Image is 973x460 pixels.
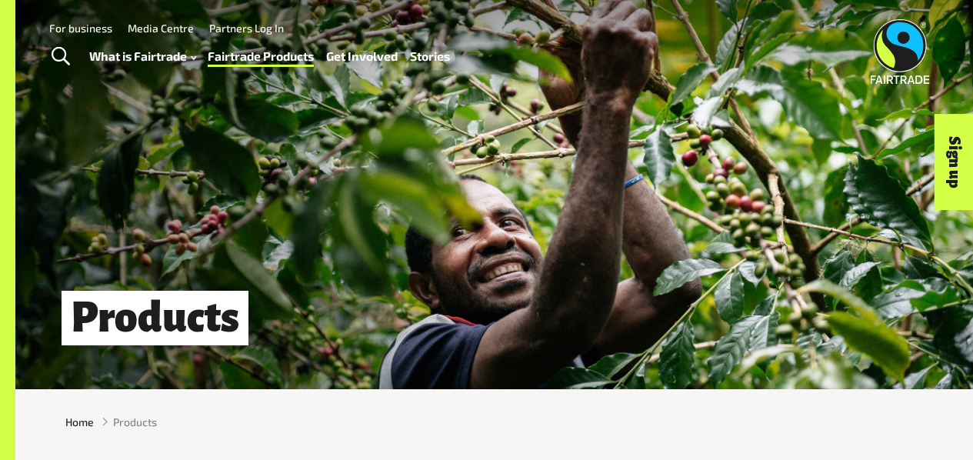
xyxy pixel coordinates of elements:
a: Get Involved [326,45,398,67]
a: Home [65,414,94,430]
a: For business [49,22,112,35]
span: Products [113,414,157,430]
img: Fairtrade Australia New Zealand logo [871,19,930,84]
a: Fairtrade Products [208,45,314,67]
a: Stories [410,45,450,67]
a: What is Fairtrade [89,45,196,67]
h1: Products [62,291,248,345]
a: Partners Log In [209,22,284,35]
a: Toggle Search [42,38,79,76]
a: Media Centre [128,22,194,35]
